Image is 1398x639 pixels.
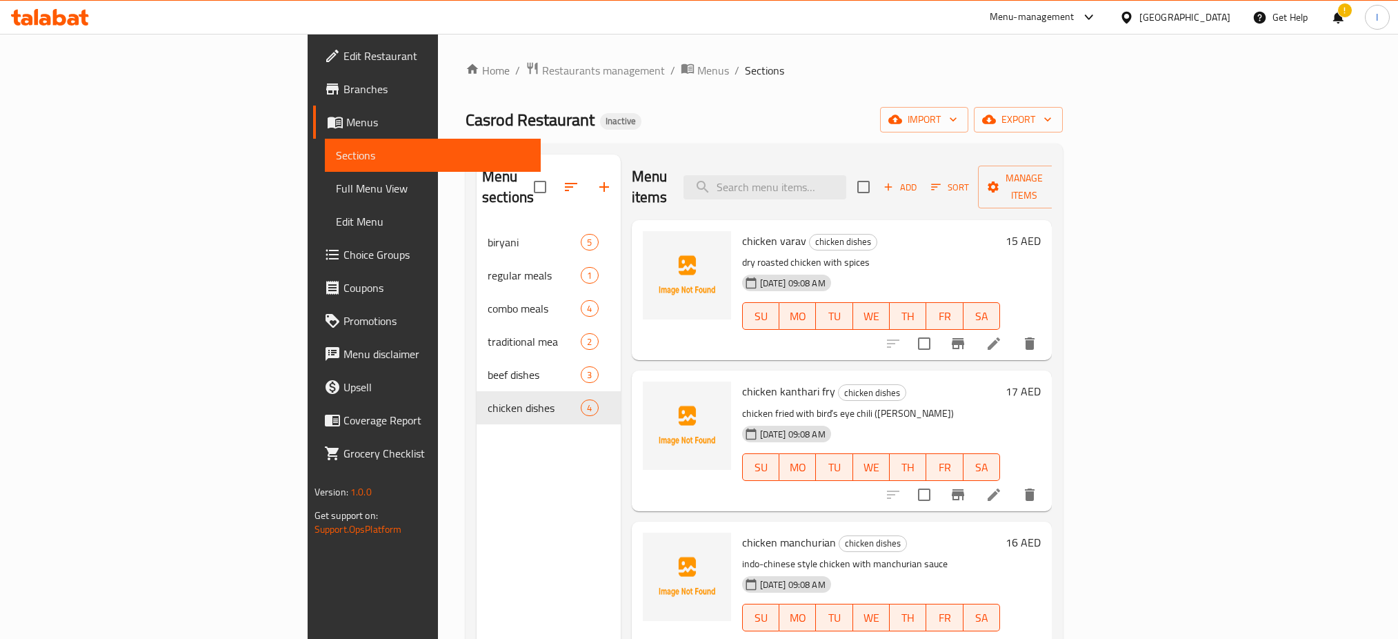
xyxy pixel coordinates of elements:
[779,453,816,481] button: MO
[742,453,779,481] button: SU
[313,337,541,371] a: Menu disclaimer
[488,234,581,250] div: biryani
[477,358,621,391] div: beef dishes3
[978,166,1070,208] button: Manage items
[1139,10,1230,25] div: [GEOGRAPHIC_DATA]
[910,329,939,358] span: Select to update
[488,400,581,416] span: chicken dishes
[890,453,926,481] button: TH
[963,604,1000,631] button: SA
[742,381,835,402] span: chicken kanthari fry
[748,306,774,326] span: SU
[600,115,641,127] span: Inactive
[932,458,957,478] span: FR
[346,114,530,130] span: Menus
[821,458,847,478] span: TU
[1006,533,1041,552] h6: 16 AED
[488,267,581,284] span: regular meals
[748,608,774,628] span: SU
[779,604,816,631] button: MO
[313,304,541,337] a: Promotions
[926,453,963,481] button: FR
[878,177,922,198] span: Add item
[985,111,1052,128] span: export
[466,104,595,135] span: Casrod Restaurant
[477,259,621,292] div: regular meals1
[810,234,877,250] span: chicken dishes
[745,62,784,79] span: Sections
[581,335,597,348] span: 2
[313,437,541,470] a: Grocery Checklist
[742,302,779,330] button: SU
[488,333,581,350] span: traditional mea
[581,368,597,382] span: 3
[910,480,939,509] span: Select to update
[890,302,926,330] button: TH
[325,205,541,238] a: Edit Menu
[581,234,598,250] div: items
[963,302,1000,330] button: SA
[681,61,729,79] a: Menus
[343,279,530,296] span: Coupons
[853,604,890,631] button: WE
[555,170,588,204] span: Sort sections
[809,234,877,250] div: chicken dishes
[755,428,831,441] span: [DATE] 09:08 AM
[755,578,831,591] span: [DATE] 09:08 AM
[853,302,890,330] button: WE
[477,226,621,259] div: biryani5
[755,277,831,290] span: [DATE] 09:08 AM
[859,608,884,628] span: WE
[969,306,995,326] span: SA
[343,445,530,462] span: Grocery Checklist
[542,62,665,79] span: Restaurants management
[488,366,581,383] span: beef dishes
[839,385,906,401] span: chicken dishes
[343,379,530,395] span: Upsell
[891,111,957,128] span: import
[974,107,1063,132] button: export
[313,271,541,304] a: Coupons
[581,267,598,284] div: items
[581,402,597,415] span: 4
[581,366,598,383] div: items
[735,62,739,79] li: /
[881,179,919,195] span: Add
[600,113,641,130] div: Inactive
[922,177,978,198] span: Sort items
[986,486,1002,503] a: Edit menu item
[313,238,541,271] a: Choice Groups
[816,453,852,481] button: TU
[1006,231,1041,250] h6: 15 AED
[670,62,675,79] li: /
[990,9,1075,26] div: Menu-management
[343,412,530,429] span: Coverage Report
[336,213,530,230] span: Edit Menu
[683,175,846,199] input: search
[941,478,975,511] button: Branch-specific-item
[336,180,530,197] span: Full Menu View
[581,302,597,315] span: 4
[821,608,847,628] span: TU
[325,172,541,205] a: Full Menu View
[890,604,926,631] button: TH
[895,608,921,628] span: TH
[343,246,530,263] span: Choice Groups
[853,453,890,481] button: WE
[779,302,816,330] button: MO
[588,170,621,204] button: Add section
[1006,382,1041,401] h6: 17 AED
[526,61,665,79] a: Restaurants management
[816,604,852,631] button: TU
[313,371,541,404] a: Upsell
[986,335,1002,352] a: Edit menu item
[488,300,581,317] div: combo meals
[969,608,995,628] span: SA
[926,604,963,631] button: FR
[314,507,378,524] span: Get support on:
[1013,478,1046,511] button: delete
[895,458,921,478] span: TH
